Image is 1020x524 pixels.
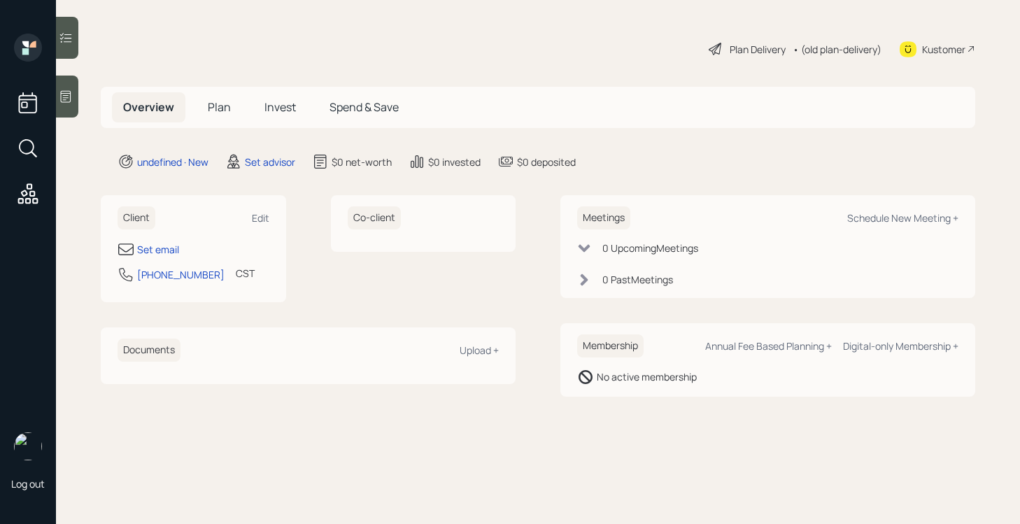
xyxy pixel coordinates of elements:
[922,42,965,57] div: Kustomer
[123,99,174,115] span: Overview
[847,211,958,225] div: Schedule New Meeting +
[730,42,786,57] div: Plan Delivery
[348,206,401,229] h6: Co-client
[252,211,269,225] div: Edit
[245,155,295,169] div: Set advisor
[793,42,881,57] div: • (old plan-delivery)
[137,155,208,169] div: undefined · New
[118,206,155,229] h6: Client
[137,267,225,282] div: [PHONE_NUMBER]
[577,334,644,357] h6: Membership
[208,99,231,115] span: Plan
[118,339,180,362] h6: Documents
[460,344,499,357] div: Upload +
[705,339,832,353] div: Annual Fee Based Planning +
[332,155,392,169] div: $0 net-worth
[11,477,45,490] div: Log out
[577,206,630,229] h6: Meetings
[428,155,481,169] div: $0 invested
[264,99,296,115] span: Invest
[236,266,255,281] div: CST
[517,155,576,169] div: $0 deposited
[597,369,697,384] div: No active membership
[843,339,958,353] div: Digital-only Membership +
[137,242,179,257] div: Set email
[14,432,42,460] img: retirable_logo.png
[330,99,399,115] span: Spend & Save
[602,241,698,255] div: 0 Upcoming Meeting s
[602,272,673,287] div: 0 Past Meeting s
